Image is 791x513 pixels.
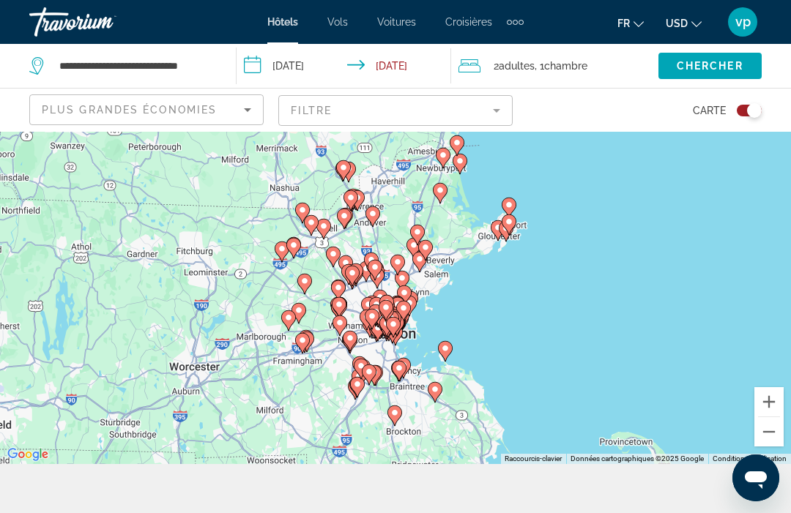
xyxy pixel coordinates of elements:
a: Voitures [377,16,416,28]
button: Zoom avant [754,387,784,416]
button: Raccourcis-clavier [505,454,562,464]
a: Conditions d'utilisation (s'ouvre dans un nouvel onglet) [713,454,787,463]
iframe: Bouton de lancement de la fenêtre de messagerie [732,454,779,501]
button: Filter [278,94,513,127]
span: USD [666,18,688,29]
a: Vols [327,16,348,28]
button: Zoom arrière [754,417,784,446]
a: Travorium [29,3,176,41]
a: Hôtels [267,16,298,28]
span: , 1 [535,56,587,76]
button: User Menu [724,7,762,37]
button: Travelers: 2 adults, 0 children [451,44,658,88]
a: Ouvrir cette zone dans Google Maps (s'ouvre dans une nouvelle fenêtre) [4,445,52,464]
button: Check-in date: Oct 29, 2025 Check-out date: Nov 2, 2025 [237,44,451,88]
button: Extra navigation items [507,10,524,34]
span: Chambre [544,60,587,72]
span: vp [735,15,751,29]
span: 2 [494,56,535,76]
span: Carte [693,100,726,121]
span: Chercher [677,60,743,72]
span: Adultes [499,60,535,72]
button: Change currency [666,12,702,34]
span: Plus grandes économies [42,104,217,116]
img: Google [4,445,52,464]
span: Données cartographiques ©2025 Google [571,454,704,463]
a: Croisières [445,16,492,28]
button: Toggle map [726,104,762,117]
span: fr [617,18,630,29]
mat-select: Sort by [42,101,251,119]
button: Change language [617,12,644,34]
button: Chercher [658,53,762,79]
